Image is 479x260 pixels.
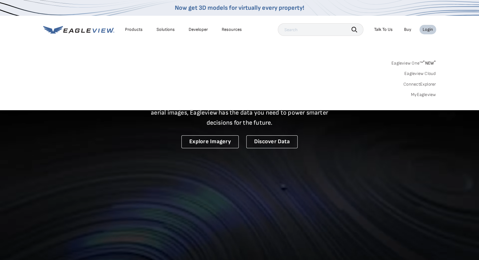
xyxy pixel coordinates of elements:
[125,27,143,32] div: Products
[423,27,433,32] div: Login
[175,4,304,12] a: Now get 3D models for virtually every property!
[143,98,336,128] p: A new era starts here. Built on more than 3.5 billion high-resolution aerial images, Eagleview ha...
[374,27,393,32] div: Talk To Us
[391,59,436,66] a: Eagleview One™*NEW*
[404,27,411,32] a: Buy
[403,82,436,87] a: ConnectExplorer
[246,135,298,148] a: Discover Data
[278,23,363,36] input: Search
[222,27,242,32] div: Resources
[157,27,175,32] div: Solutions
[404,71,436,76] a: Eagleview Cloud
[189,27,208,32] a: Developer
[181,135,239,148] a: Explore Imagery
[411,92,436,98] a: MyEagleview
[423,60,436,66] span: NEW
